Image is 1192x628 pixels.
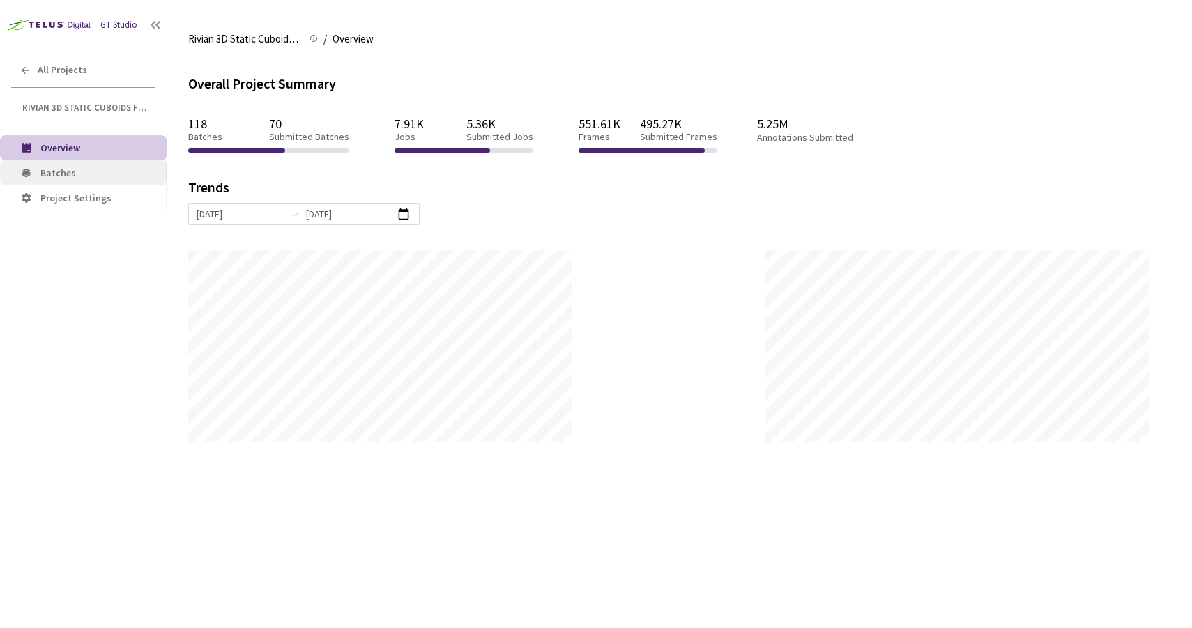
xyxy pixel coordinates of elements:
[395,131,424,143] p: Jobs
[289,208,300,220] span: to
[333,31,374,47] span: Overview
[757,132,908,144] p: Annotations Submitted
[188,116,222,131] p: 118
[269,131,349,143] p: Submitted Batches
[640,116,717,131] p: 495.27K
[306,206,393,222] input: End date
[188,181,1152,203] div: Trends
[466,131,533,143] p: Submitted Jobs
[100,18,137,32] div: GT Studio
[197,206,284,222] input: Start date
[289,208,300,220] span: swap-right
[323,31,327,47] li: /
[188,72,1171,94] div: Overall Project Summary
[22,102,147,114] span: Rivian 3D Static Cuboids fixed[2024-25]
[38,64,87,76] span: All Projects
[640,131,717,143] p: Submitted Frames
[40,141,80,154] span: Overview
[40,167,76,179] span: Batches
[395,116,424,131] p: 7.91K
[188,31,301,47] span: Rivian 3D Static Cuboids fixed[2024-25]
[466,116,533,131] p: 5.36K
[188,131,222,143] p: Batches
[579,116,620,131] p: 551.61K
[269,116,349,131] p: 70
[579,131,620,143] p: Frames
[757,116,908,131] p: 5.25M
[40,192,112,204] span: Project Settings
